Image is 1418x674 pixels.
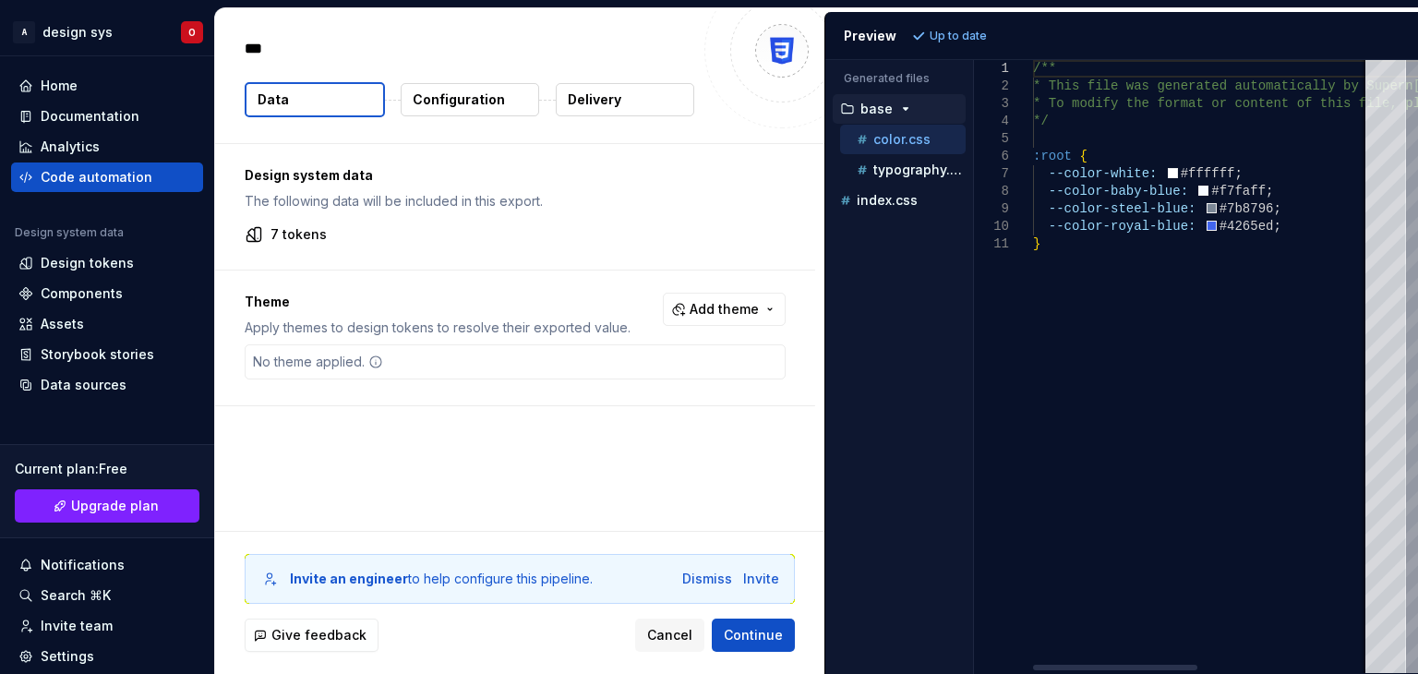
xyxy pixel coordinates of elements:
[41,315,84,333] div: Assets
[1211,184,1266,199] span: #f7faff
[1234,166,1242,181] span: ;
[556,83,694,116] button: Delivery
[568,90,621,109] p: Delivery
[844,71,955,86] p: Generated files
[647,626,692,644] span: Cancel
[41,77,78,95] div: Home
[15,460,199,478] div: Current plan : Free
[245,319,631,337] p: Apply themes to design tokens to resolve their exported value.
[245,619,379,652] button: Give feedback
[290,570,593,588] div: to help configure this pipeline.
[41,138,100,156] div: Analytics
[13,21,35,43] div: A
[245,192,786,211] p: The following data will be included in this export.
[41,168,152,187] div: Code automation
[1079,149,1087,163] span: {
[11,550,203,580] button: Notifications
[974,60,1009,78] div: 1
[974,183,1009,200] div: 8
[1180,166,1234,181] span: #ffffff
[1048,219,1196,234] span: --color-royal-blue:
[11,309,203,339] a: Assets
[690,300,759,319] span: Add theme
[41,617,113,635] div: Invite team
[401,83,539,116] button: Configuration
[1033,96,1413,111] span: * To modify the format or content of this file, p
[245,82,385,117] button: Data
[1033,149,1072,163] span: :root
[290,571,408,586] b: Invite an engineer
[11,340,203,369] a: Storybook stories
[42,23,113,42] div: design sys
[41,107,139,126] div: Documentation
[1273,219,1280,234] span: ;
[41,556,125,574] div: Notifications
[15,225,124,240] div: Design system data
[930,29,987,43] p: Up to date
[11,248,203,278] a: Design tokens
[974,78,1009,95] div: 2
[974,165,1009,183] div: 7
[11,581,203,610] button: Search ⌘K
[11,71,203,101] a: Home
[1048,184,1187,199] span: --color-baby-blue:
[270,225,327,244] p: 7 tokens
[682,570,732,588] button: Dismiss
[11,642,203,671] a: Settings
[974,95,1009,113] div: 3
[840,160,966,180] button: typography.css
[188,25,196,40] div: O
[1033,78,1413,93] span: * This file was generated automatically by Supern
[833,99,966,119] button: base
[1048,166,1157,181] span: --color-white:
[833,190,966,211] button: index.css
[11,611,203,641] a: Invite team
[873,132,931,147] p: color.css
[11,132,203,162] a: Analytics
[11,370,203,400] a: Data sources
[663,293,786,326] button: Add theme
[41,345,154,364] div: Storybook stories
[1273,201,1280,216] span: ;
[724,626,783,644] span: Continue
[258,90,289,109] p: Data
[41,376,126,394] div: Data sources
[41,284,123,303] div: Components
[1048,201,1196,216] span: --color-steel-blue:
[974,148,1009,165] div: 6
[974,113,1009,130] div: 4
[860,102,893,116] p: base
[635,619,704,652] button: Cancel
[71,497,159,515] span: Upgrade plan
[41,647,94,666] div: Settings
[271,626,367,644] span: Give feedback
[857,193,918,208] p: index.css
[11,162,203,192] a: Code automation
[1219,201,1273,216] span: #7b8796
[840,129,966,150] button: color.css
[844,27,896,45] div: Preview
[1266,184,1273,199] span: ;
[11,102,203,131] a: Documentation
[873,162,966,177] p: typography.css
[974,218,1009,235] div: 10
[413,90,505,109] p: Configuration
[743,570,779,588] button: Invite
[974,235,1009,253] div: 11
[1219,219,1273,234] span: #4265ed
[974,200,1009,218] div: 9
[712,619,795,652] button: Continue
[41,254,134,272] div: Design tokens
[246,345,391,379] div: No theme applied.
[15,489,199,523] a: Upgrade plan
[974,130,1009,148] div: 5
[245,166,786,185] p: Design system data
[1033,236,1040,251] span: }
[11,279,203,308] a: Components
[4,12,210,52] button: Adesign sysO
[41,586,111,605] div: Search ⌘K
[245,293,631,311] p: Theme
